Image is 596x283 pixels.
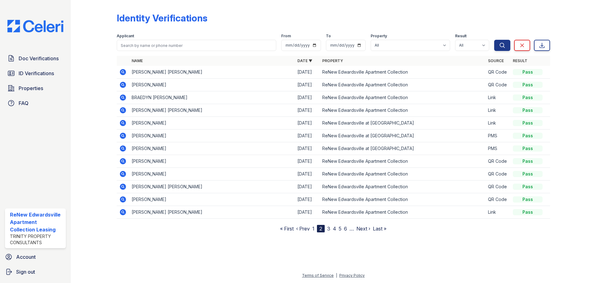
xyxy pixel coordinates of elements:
a: Date ▼ [297,58,312,63]
td: ReNew Edwardsville at [GEOGRAPHIC_DATA] [320,117,485,130]
span: Sign out [16,268,35,276]
a: Terms of Service [302,273,334,278]
td: Link [485,91,510,104]
label: Applicant [117,34,134,39]
span: Properties [19,84,43,92]
div: Pass [513,145,543,152]
a: 1 [312,226,314,232]
a: « First [280,226,294,232]
td: [DATE] [295,168,320,180]
td: ReNew Edwardsville Apartment Collection [320,206,485,219]
div: Pass [513,209,543,215]
a: 4 [333,226,336,232]
td: [DATE] [295,79,320,91]
td: ReNew Edwardsville Apartment Collection [320,168,485,180]
div: Pass [513,133,543,139]
td: [DATE] [295,180,320,193]
td: [PERSON_NAME] [129,155,295,168]
a: 3 [327,226,330,232]
div: Pass [513,107,543,113]
div: Identity Verifications [117,12,207,24]
span: … [350,225,354,232]
span: Account [16,253,36,261]
img: CE_Logo_Blue-a8612792a0a2168367f1c8372b55b34899dd931a85d93a1a3d3e32e68fde9ad4.png [2,20,68,32]
a: Properties [5,82,66,94]
td: [PERSON_NAME] [PERSON_NAME] [129,180,295,193]
td: QR Code [485,193,510,206]
td: [DATE] [295,206,320,219]
td: PMS [485,142,510,155]
a: FAQ [5,97,66,109]
td: ReNew Edwardsville Apartment Collection [320,155,485,168]
td: Link [485,117,510,130]
span: ID Verifications [19,70,54,77]
div: Pass [513,184,543,190]
td: Link [485,104,510,117]
span: Doc Verifications [19,55,59,62]
a: Doc Verifications [5,52,66,65]
a: Next › [356,226,370,232]
a: Sign out [2,266,68,278]
td: ReNew Edwardsville Apartment Collection [320,193,485,206]
td: PMS [485,130,510,142]
td: ReNew Edwardsville at [GEOGRAPHIC_DATA] [320,130,485,142]
td: [PERSON_NAME] [129,117,295,130]
td: [PERSON_NAME] [129,142,295,155]
label: Property [371,34,387,39]
td: QR Code [485,79,510,91]
a: Property [322,58,343,63]
td: [PERSON_NAME] [129,130,295,142]
a: Last » [373,226,386,232]
td: [DATE] [295,142,320,155]
td: [DATE] [295,155,320,168]
td: QR Code [485,66,510,79]
td: ReNew Edwardsville Apartment Collection [320,180,485,193]
input: Search by name or phone number [117,40,276,51]
a: ID Verifications [5,67,66,80]
td: ReNew Edwardsville Apartment Collection [320,79,485,91]
a: Account [2,251,68,263]
a: Source [488,58,504,63]
td: ReNew Edwardsville at [GEOGRAPHIC_DATA] [320,142,485,155]
td: [PERSON_NAME] [129,79,295,91]
div: Pass [513,120,543,126]
a: 5 [339,226,341,232]
div: | [336,273,337,278]
span: FAQ [19,99,29,107]
td: [DATE] [295,104,320,117]
a: ‹ Prev [296,226,310,232]
a: 6 [344,226,347,232]
td: ReNew Edwardsville Apartment Collection [320,91,485,104]
div: ReNew Edwardsville Apartment Collection Leasing [10,211,63,233]
td: Link [485,206,510,219]
div: 2 [317,225,325,232]
a: Result [513,58,527,63]
td: ReNew Edwardsville Apartment Collection [320,66,485,79]
td: [DATE] [295,193,320,206]
div: Pass [513,69,543,75]
td: [PERSON_NAME] [PERSON_NAME] [129,104,295,117]
td: [PERSON_NAME] [PERSON_NAME] [129,206,295,219]
td: ReNew Edwardsville Apartment Collection [320,104,485,117]
div: Trinity Property Consultants [10,233,63,246]
td: [PERSON_NAME] [PERSON_NAME] [129,66,295,79]
td: [PERSON_NAME] [129,168,295,180]
div: Pass [513,94,543,101]
td: [PERSON_NAME] [129,193,295,206]
div: Pass [513,158,543,164]
div: Pass [513,82,543,88]
a: Name [132,58,143,63]
div: Pass [513,171,543,177]
td: QR Code [485,168,510,180]
div: Pass [513,196,543,203]
td: [DATE] [295,130,320,142]
td: BRAEDYN [PERSON_NAME] [129,91,295,104]
td: QR Code [485,180,510,193]
td: QR Code [485,155,510,168]
label: Result [455,34,467,39]
a: Privacy Policy [339,273,365,278]
label: To [326,34,331,39]
td: [DATE] [295,117,320,130]
label: From [281,34,291,39]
